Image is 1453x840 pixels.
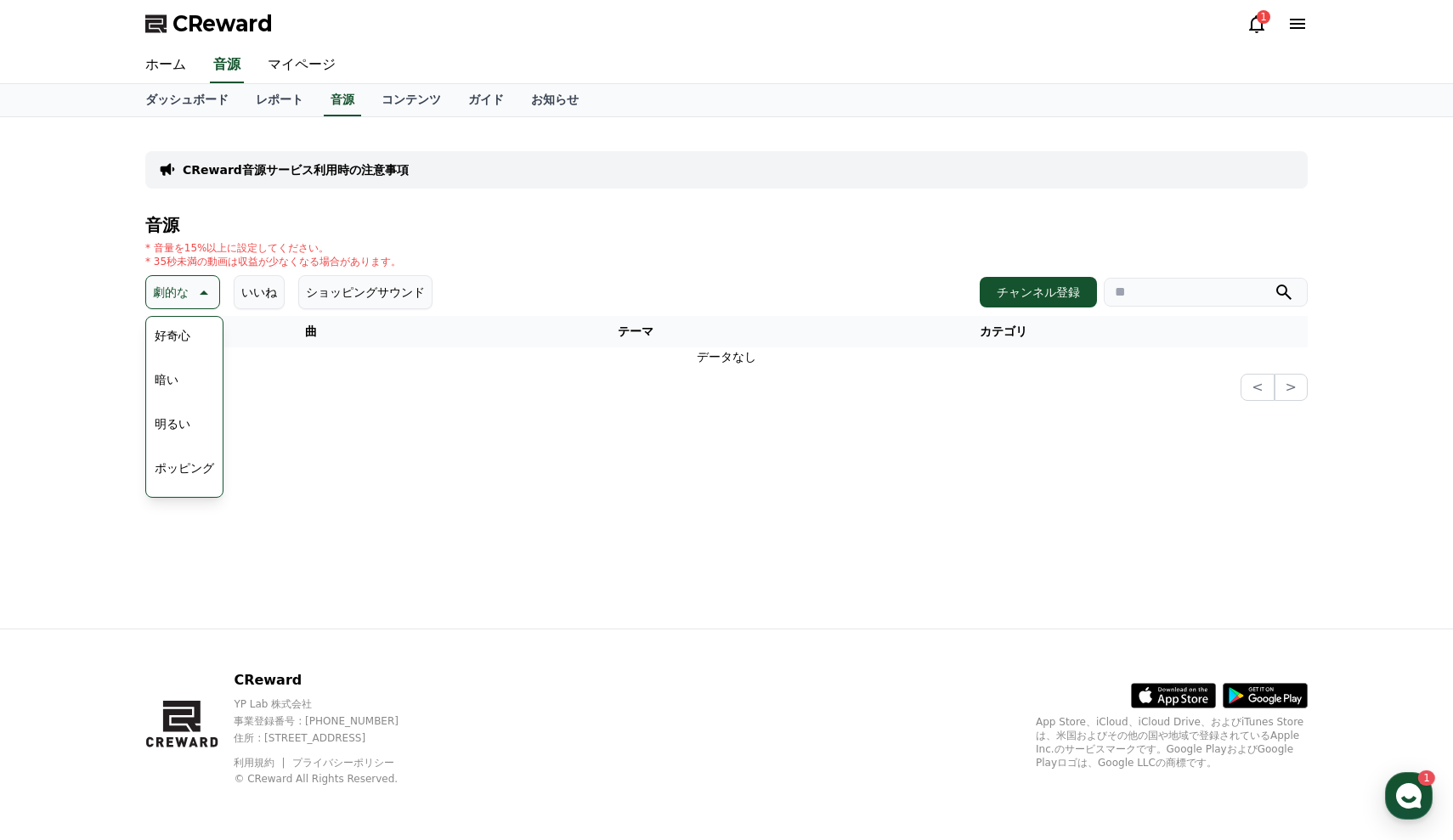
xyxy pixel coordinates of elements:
[132,48,200,83] a: ホーム
[455,84,517,116] a: ガイド
[242,84,317,116] a: レポート
[148,405,197,443] button: 明るい
[148,449,221,487] button: ポッピング
[148,493,209,531] button: 刺激的な
[477,316,794,347] th: テーマ
[1257,10,1270,24] div: 1
[145,347,1308,367] td: データなし
[183,161,409,178] a: CReward音源サービス利用時の注意事項
[145,241,401,255] p: * 音量を15%以上に設定してください。
[517,84,592,116] a: お知らせ
[145,255,401,268] p: * 35秒未満の動画は収益が少なくなる場合があります。
[148,361,185,398] button: 暗い
[132,84,242,116] a: ダッシュボード
[145,565,186,578] span: チャット
[1241,374,1274,401] button: <
[145,275,220,309] button: 劇的な
[172,538,178,551] span: 1
[324,84,361,116] a: 音源
[219,538,326,581] a: 設定
[298,275,433,309] button: ショッピングサウンド
[292,757,394,769] a: プライバシーポリシー
[210,48,244,83] a: 音源
[153,280,189,304] p: 劇的な
[234,731,432,745] p: 住所 : [STREET_ADDRESS]
[980,277,1097,307] button: チャンネル登録
[234,275,285,309] button: いいね
[172,10,273,37] span: CReward
[794,316,1213,347] th: カテゴリ
[254,48,349,83] a: マイページ
[145,216,1308,234] h4: 音源
[43,564,74,578] span: ホーム
[1247,14,1267,34] a: 1
[234,714,432,728] p: 事業登録番号 : [PHONE_NUMBER]
[145,316,477,347] th: 曲
[234,772,432,786] p: © CReward All Rights Reserved.
[1275,374,1308,401] button: >
[1036,715,1308,770] p: App Store、iCloud、iCloud Drive、およびiTunes Storeは、米国およびその他の国や地域で登録されているApple Inc.のサービスマークです。Google P...
[263,564,283,578] span: 設定
[234,670,432,691] p: CReward
[148,317,197,354] button: 好奇心
[234,697,432,711] p: YP Lab 株式会社
[112,538,219,581] a: 1チャット
[368,84,455,116] a: コンテンツ
[5,538,112,581] a: ホーム
[234,757,287,769] a: 利用規約
[145,10,273,37] a: CReward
